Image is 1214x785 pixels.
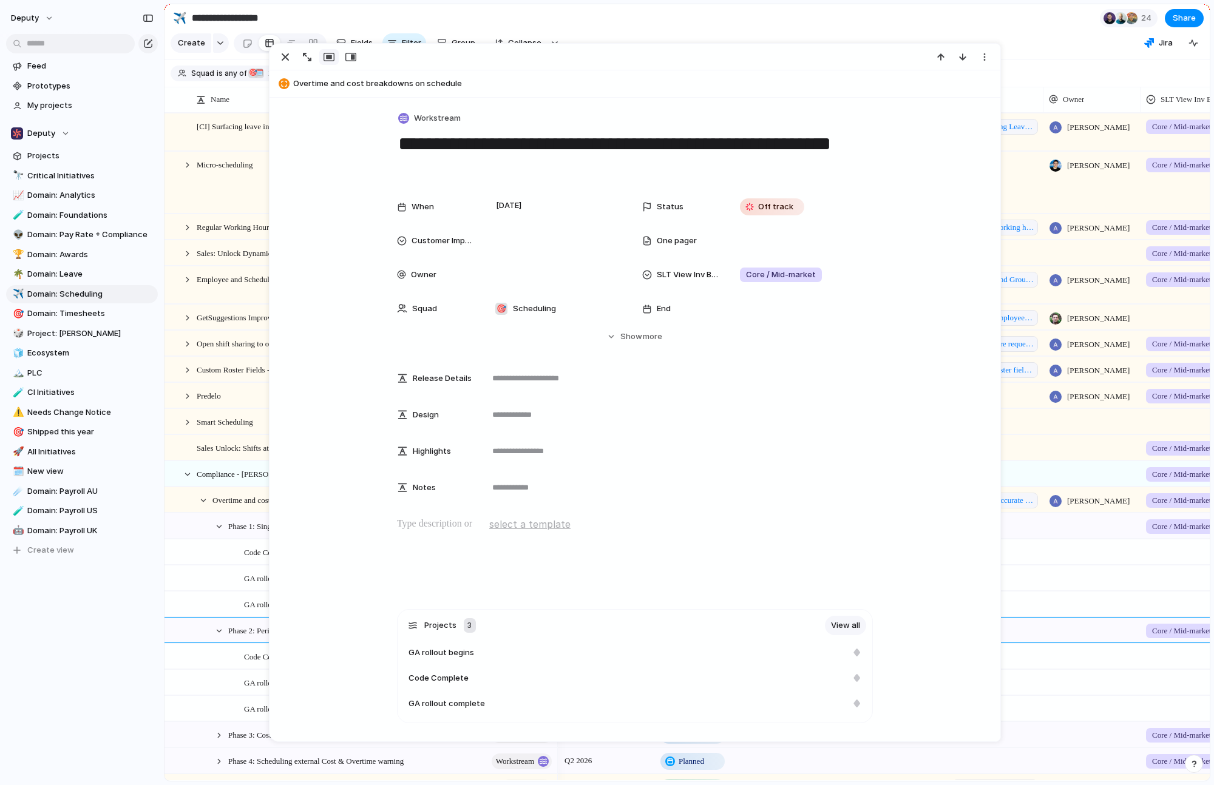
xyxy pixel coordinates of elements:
span: Squad [412,303,437,315]
a: 🤖Domain: Payroll UK [6,522,158,540]
a: 🏔️PLC [6,364,158,382]
span: Core / Mid-market [1152,221,1211,234]
span: Core / Mid-market [1152,274,1211,286]
button: 🔭 [11,170,23,182]
div: 🎲 [13,326,21,340]
span: Micro-scheduling [197,157,253,171]
span: workstream [496,753,534,770]
div: 🚀 [13,445,21,459]
a: Prototypes [6,77,158,95]
span: Predelo [197,388,221,402]
span: Custom Roster Fields - Employee Visiblity [197,362,333,376]
span: Show [620,331,642,343]
button: Overtime and cost breakdowns on schedule [275,74,994,93]
span: Fields [351,37,373,49]
div: ⚠️Needs Change Notice [6,403,158,422]
div: 🏆 [13,248,21,261]
span: Code Complete [244,545,293,559]
span: Owner [411,269,436,281]
button: ⚠️ [11,406,23,419]
span: Core / Mid-market [1152,468,1211,480]
span: Needs Change Notice [27,406,154,419]
span: Group [452,37,475,49]
button: Group [431,33,481,53]
button: 👽 [11,229,23,241]
span: 2 [265,69,274,78]
span: Deputy [27,127,55,140]
span: Domain: Foundations [27,209,154,221]
span: any of [223,68,246,79]
button: 🏔️ [11,367,23,379]
a: 🧪CI Initiatives [6,383,158,402]
span: Create [178,37,205,49]
span: Projects [27,150,154,162]
span: Workstream [414,112,461,124]
span: Critical Initiatives [27,170,154,182]
div: 🏔️ [13,366,21,380]
span: [DATE] [493,198,525,213]
span: GA rollout begins [409,647,474,659]
span: Ecosystem [27,347,154,359]
button: 🧪 [11,209,23,221]
a: 🏆Domain: Awards [6,246,158,264]
span: Owner [1063,93,1084,106]
span: GA rollout complete [409,698,485,710]
span: [PERSON_NAME] [1067,160,1130,172]
a: Feed [6,57,158,75]
button: Deputy [6,124,158,143]
button: Collapse [486,33,548,53]
span: Overtime and cost breakdowns on schedule [212,493,350,507]
span: Domain: Awards [27,249,154,261]
button: Filter [382,33,426,53]
span: Domain: Payroll UK [27,525,154,537]
div: 🌴Domain: Leave [6,265,158,283]
span: Core / Mid-market [1152,494,1211,507]
button: workstream [492,727,552,743]
span: Scheduling [513,303,556,315]
span: Open shift sharing to other locations [197,336,312,350]
button: workstream [492,753,552,769]
a: 🧊Ecosystem [6,344,158,362]
div: 🗓️ [13,465,21,479]
span: Q2 2026 [561,753,595,768]
button: 🚀 [11,446,23,458]
button: 🧪 [11,386,23,399]
div: 🧪 [13,208,21,222]
button: deputy [5,8,60,28]
span: Domain: Payroll AU [27,485,154,497]
span: Core / Mid-market [1152,625,1211,637]
div: 🔭 [13,169,21,183]
span: Share [1173,12,1196,24]
button: Workstream [396,110,464,127]
span: [PERSON_NAME] [1067,391,1130,403]
span: Core / Mid-market [1152,338,1211,350]
span: Create view [27,544,74,556]
a: 🔭Critical Initiatives [6,167,158,185]
span: PLC [27,367,154,379]
span: Employee and Schedule Filtering [197,272,302,286]
span: Code Complete [244,649,293,663]
button: 🧪 [11,505,23,517]
div: 🎯 [13,307,21,321]
span: Smart Scheduling [197,414,253,428]
span: [PERSON_NAME] [1067,365,1130,377]
a: 🧪Domain: Foundations [6,206,158,224]
span: Filter [402,37,421,49]
a: 🗓️New view [6,462,158,480]
a: 📈Domain: Analytics [6,186,158,204]
div: 🧪Domain: Payroll US [6,502,158,520]
a: 🎯Domain: Timesheets [6,305,158,323]
div: 🌴 [13,268,21,281]
span: Off track [758,201,793,213]
span: Status [657,201,683,213]
span: Core / Mid-market [1152,121,1211,133]
span: Phase 2: Period Cost & Overtime warning (single & bulk) [228,623,412,637]
a: 🚀All Initiatives [6,443,158,461]
button: Share [1165,9,1204,27]
span: Shipped this year [27,426,154,438]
